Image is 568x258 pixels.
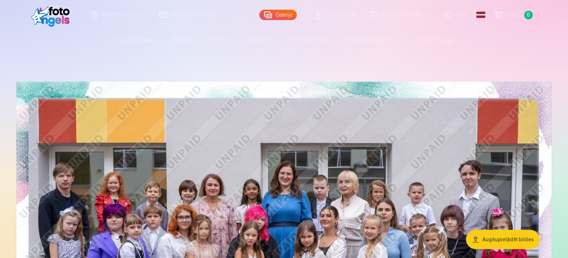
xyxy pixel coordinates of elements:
a: Krūzes [202,30,239,50]
a: Foto izdrukas [105,30,162,50]
span: 0 [524,11,533,19]
a: Suvenīri [239,30,278,50]
img: /fa3 [31,3,74,27]
a: Magnēti [162,30,202,50]
a: Visi produkti [399,30,463,50]
span: Grozs [506,10,521,19]
a: Foto kalendāri [278,30,336,50]
a: Atslēgu piekariņi [336,30,399,50]
button: Augšupielādēt bildes [466,230,540,249]
a: Galerija [259,10,297,20]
